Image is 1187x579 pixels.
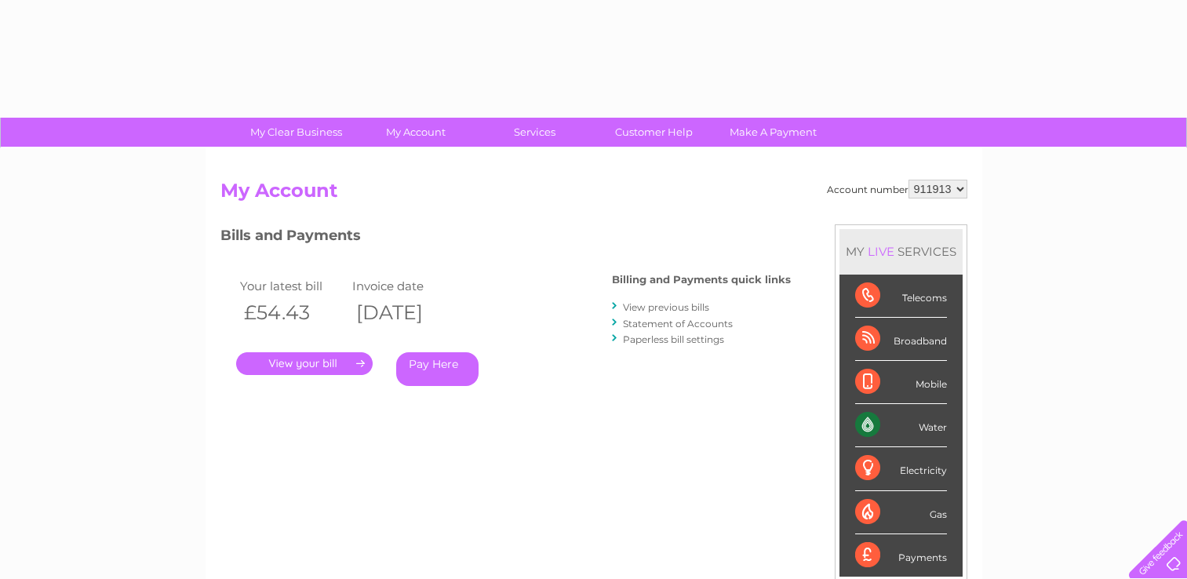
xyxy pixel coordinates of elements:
[589,118,719,147] a: Customer Help
[220,180,967,209] h2: My Account
[623,318,733,330] a: Statement of Accounts
[855,404,947,447] div: Water
[348,275,461,297] td: Invoice date
[855,361,947,404] div: Mobile
[348,297,461,329] th: [DATE]
[220,224,791,252] h3: Bills and Payments
[839,229,963,274] div: MY SERVICES
[855,447,947,490] div: Electricity
[708,118,838,147] a: Make A Payment
[231,118,361,147] a: My Clear Business
[827,180,967,198] div: Account number
[855,534,947,577] div: Payments
[855,491,947,534] div: Gas
[623,301,709,313] a: View previous bills
[236,297,349,329] th: £54.43
[855,275,947,318] div: Telecoms
[351,118,480,147] a: My Account
[396,352,479,386] a: Pay Here
[236,352,373,375] a: .
[236,275,349,297] td: Your latest bill
[612,274,791,286] h4: Billing and Payments quick links
[623,333,724,345] a: Paperless bill settings
[470,118,599,147] a: Services
[865,244,898,259] div: LIVE
[855,318,947,361] div: Broadband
